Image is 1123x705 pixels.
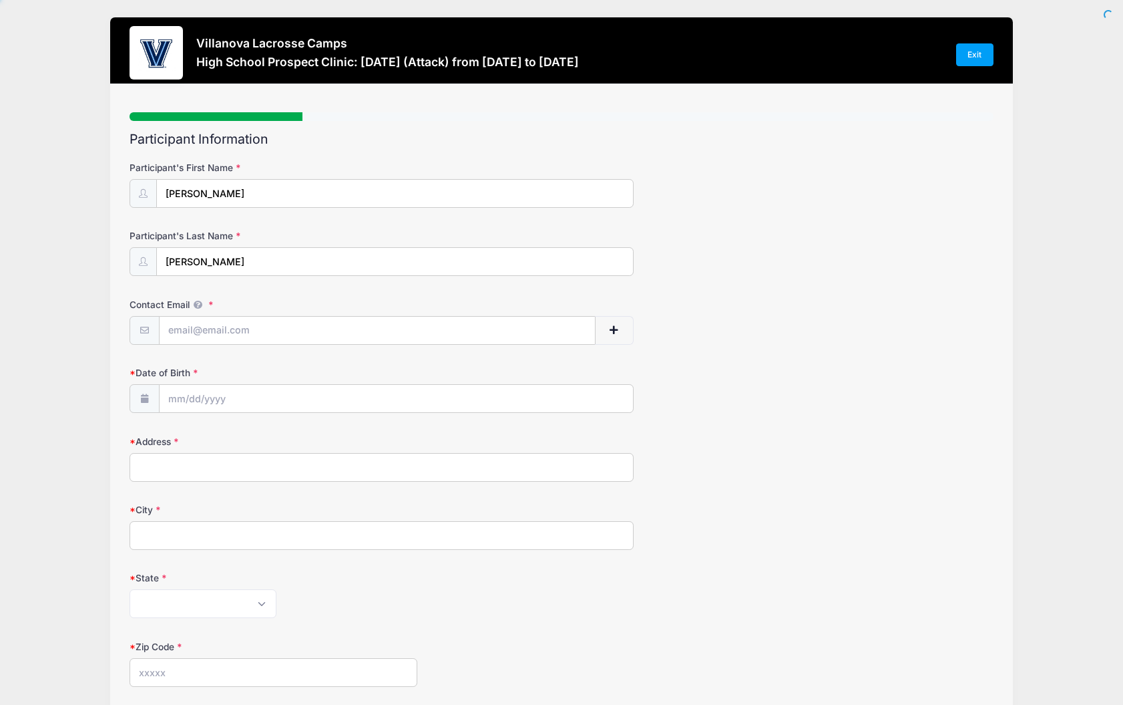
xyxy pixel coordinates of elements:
label: Participant's First Name [130,161,417,174]
label: State [130,571,417,585]
input: Participant's Last Name [156,247,633,276]
label: Participant's Last Name [130,229,417,243]
a: Exit [956,43,993,66]
h2: Participant Information [130,132,993,147]
input: Participant's First Name [156,179,633,208]
label: Address [130,435,417,448]
input: email@email.com [159,316,596,345]
label: Zip Code [130,640,417,654]
label: Contact Email [130,298,417,311]
label: Date of Birth [130,366,417,380]
h3: Villanova Lacrosse Camps [196,36,579,50]
input: mm/dd/yyyy [159,384,634,413]
span: We will send confirmations, payment reminders, and custom email messages to each address listed. ... [190,299,206,310]
label: City [130,503,417,517]
input: xxxxx [130,658,417,687]
h3: High School Prospect Clinic: [DATE] (Attack) from [DATE] to [DATE] [196,55,579,69]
